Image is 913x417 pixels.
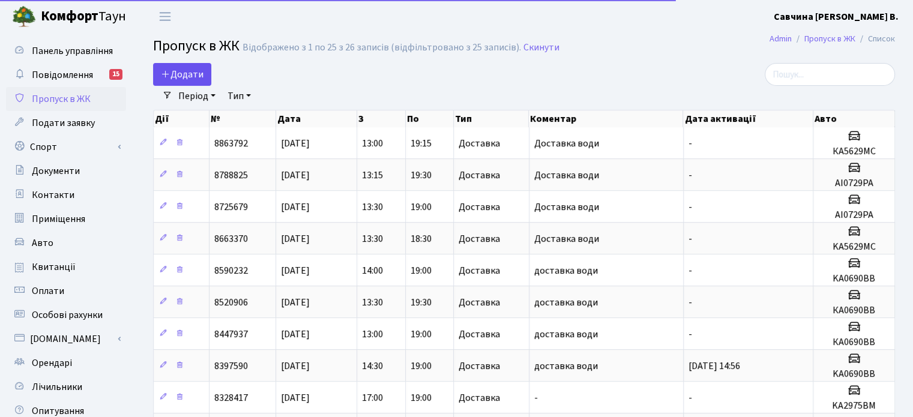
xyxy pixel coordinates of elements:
span: Приміщення [32,212,85,226]
span: 8590232 [214,264,248,277]
span: Доставка [459,298,500,307]
span: [DATE] [281,232,310,245]
span: Документи [32,164,80,178]
span: Оплати [32,284,64,298]
span: - [689,391,692,404]
span: Пропуск в ЖК [32,92,91,106]
span: Авто [32,236,53,250]
div: 15 [109,69,122,80]
h5: КА5629МС [818,146,890,157]
span: Доставка [459,139,500,148]
span: [DATE] [281,169,310,182]
a: Орендарі [6,351,126,375]
span: [DATE] [281,264,310,277]
span: 19:00 [411,359,432,373]
span: Квитанції [32,260,76,274]
span: 17:00 [362,391,383,404]
b: Савчина [PERSON_NAME] В. [774,10,899,23]
span: Доставка [459,329,500,339]
a: Контакти [6,183,126,207]
span: доставка води [534,328,598,341]
span: 13:30 [362,296,383,309]
span: Доставка води [534,200,599,214]
span: 8520906 [214,296,248,309]
a: Період [173,86,220,106]
span: Орендарі [32,356,72,370]
span: Доставка [459,361,500,371]
h5: KA0690BB [818,273,890,284]
span: Панель управління [32,44,113,58]
span: 8328417 [214,391,248,404]
span: 19:15 [411,137,432,150]
a: Повідомлення15 [6,63,126,87]
span: 8397590 [214,359,248,373]
a: [DOMAIN_NAME] [6,327,126,351]
li: Список [855,32,895,46]
span: 14:00 [362,264,383,277]
th: З [357,110,405,127]
span: Доставка [459,234,500,244]
th: Тип [454,110,529,127]
a: Додати [153,63,211,86]
span: - [689,264,692,277]
span: Доставка [459,266,500,275]
span: 18:30 [411,232,432,245]
a: Тип [223,86,256,106]
th: Дата активації [683,110,813,127]
span: 8788825 [214,169,248,182]
span: - [689,232,692,245]
span: [DATE] [281,359,310,373]
a: Авто [6,231,126,255]
span: Подати заявку [32,116,95,130]
span: Доставка [459,202,500,212]
span: - [689,296,692,309]
span: 8863792 [214,137,248,150]
h5: KA0690BB [818,368,890,380]
span: [DATE] [281,137,310,150]
span: 13:30 [362,200,383,214]
span: [DATE] [281,391,310,404]
th: № [209,110,276,127]
span: 8725679 [214,200,248,214]
span: [DATE] [281,328,310,341]
input: Пошук... [765,63,895,86]
h5: КА0690BB [818,305,890,316]
span: 19:30 [411,169,432,182]
span: Доставка води [534,232,599,245]
a: Спорт [6,135,126,159]
span: - [689,328,692,341]
span: Додати [161,68,203,81]
span: Доставка води [534,137,599,150]
span: - [689,169,692,182]
span: Доставка [459,393,500,403]
h5: KA5629MC [818,241,890,253]
img: logo.png [12,5,36,29]
h5: AI0729РА [818,209,890,221]
a: Приміщення [6,207,126,231]
b: Комфорт [41,7,98,26]
span: 13:15 [362,169,383,182]
a: Лічильники [6,375,126,399]
span: 19:00 [411,391,432,404]
a: Скинути [523,42,559,53]
a: Пропуск в ЖК [6,87,126,111]
span: 19:00 [411,328,432,341]
span: [DATE] [281,200,310,214]
span: Таун [41,7,126,27]
span: доставка води [534,359,598,373]
a: Admin [770,32,792,45]
th: Коментар [529,110,683,127]
span: доставка води [534,296,598,309]
span: 19:00 [411,200,432,214]
span: [DATE] 14:56 [689,359,740,373]
span: 8663370 [214,232,248,245]
span: 8447937 [214,328,248,341]
span: - [534,391,538,404]
th: Дата [276,110,357,127]
a: Панель управління [6,39,126,63]
h5: КА0690ВВ [818,337,890,348]
span: Доставка [459,170,500,180]
span: Лічильники [32,380,82,394]
span: Пропуск в ЖК [153,35,240,56]
button: Переключити навігацію [150,7,180,26]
